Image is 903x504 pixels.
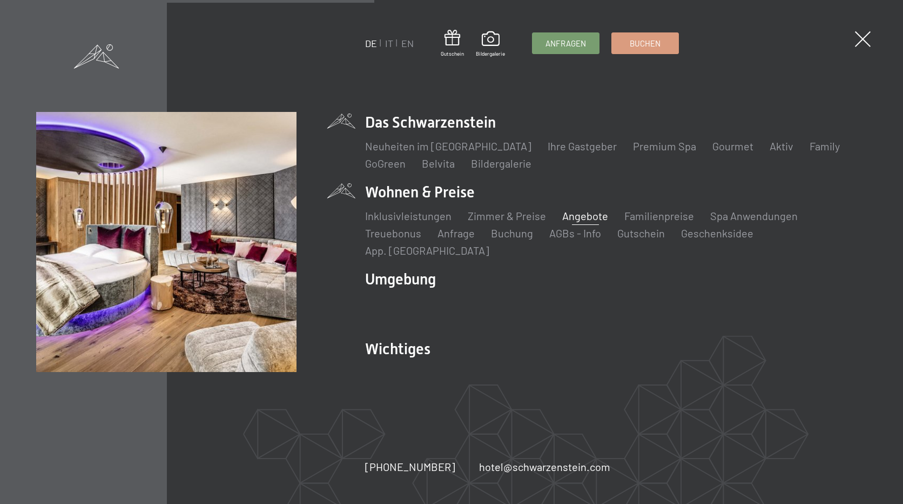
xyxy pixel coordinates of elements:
[365,209,451,222] a: Inklusivleistungen
[633,140,696,152] a: Premium Spa
[545,38,586,49] span: Anfragen
[548,140,617,152] a: Ihre Gastgeber
[549,227,601,240] a: AGBs - Info
[441,50,464,57] span: Gutschein
[365,37,377,49] a: DE
[770,140,793,152] a: Aktiv
[468,209,546,222] a: Zimmer & Preise
[365,244,489,257] a: App. [GEOGRAPHIC_DATA]
[385,37,393,49] a: IT
[471,157,531,170] a: Bildergalerie
[681,227,753,240] a: Geschenksidee
[710,209,798,222] a: Spa Anwendungen
[365,459,455,474] a: [PHONE_NUMBER]
[491,227,533,240] a: Buchung
[365,227,421,240] a: Treuebonus
[617,227,665,240] a: Gutschein
[401,37,414,49] a: EN
[712,140,753,152] a: Gourmet
[365,157,406,170] a: GoGreen
[422,157,455,170] a: Belvita
[476,31,505,57] a: Bildergalerie
[562,209,608,222] a: Angebote
[476,50,505,57] span: Bildergalerie
[630,38,661,49] span: Buchen
[533,33,599,54] a: Anfragen
[612,33,678,54] a: Buchen
[441,30,464,57] a: Gutschein
[365,460,455,473] span: [PHONE_NUMBER]
[624,209,694,222] a: Familienpreise
[365,140,531,152] a: Neuheiten im [GEOGRAPHIC_DATA]
[810,140,840,152] a: Family
[437,227,475,240] a: Anfrage
[479,459,610,474] a: hotel@schwarzenstein.com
